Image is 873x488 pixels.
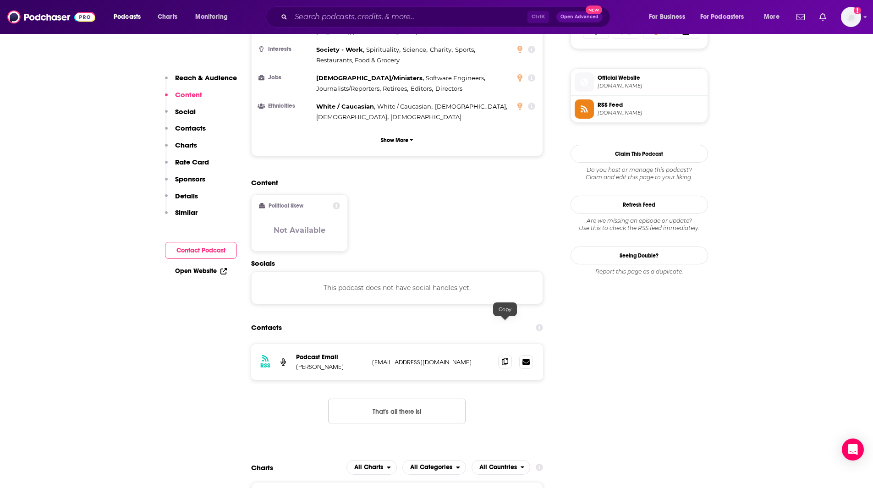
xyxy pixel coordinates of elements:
[269,203,303,209] h2: Political Skew
[527,11,549,23] span: Ctrl K
[165,73,237,90] button: Reach & Audience
[7,8,95,26] img: Podchaser - Follow, Share and Rate Podcasts
[316,83,381,94] span: ,
[165,141,197,158] button: Charts
[575,72,704,92] a: Official Website[DOMAIN_NAME]
[700,11,744,23] span: For Podcasters
[642,10,697,24] button: open menu
[410,464,452,471] span: All Categories
[586,5,602,14] span: New
[366,46,399,53] span: Spirituality
[383,85,407,92] span: Retirees
[381,137,408,143] p: Show More
[571,166,708,174] span: Do you host or manage this podcast?
[472,460,531,475] h2: Countries
[259,132,536,148] button: Show More
[816,9,830,25] a: Show notifications dropdown
[354,464,383,471] span: All Charts
[472,460,531,475] button: open menu
[372,358,491,366] p: [EMAIL_ADDRESS][DOMAIN_NAME]
[841,7,861,27] img: User Profile
[296,353,365,361] p: Podcast Email
[175,141,197,149] p: Charts
[175,208,198,217] p: Similar
[316,101,375,112] span: ,
[598,82,704,89] span: barrykibrickblogs.com
[316,44,364,55] span: ,
[175,124,206,132] p: Contacts
[571,217,708,232] div: Are we missing an episode or update? Use this to check the RSS feed immediately.
[316,113,387,121] span: [DEMOGRAPHIC_DATA]
[165,242,237,259] button: Contact Podcast
[114,11,141,23] span: Podcasts
[165,175,205,192] button: Sponsors
[560,15,598,19] span: Open Advanced
[377,103,431,110] span: White / Caucasian
[841,7,861,27] span: Logged in as AtriaBooks
[165,158,209,175] button: Rate Card
[195,11,228,23] span: Monitoring
[328,399,466,423] button: Nothing here.
[259,103,313,109] h3: Ethnicities
[575,99,704,119] a: RSS Feed[DOMAIN_NAME]
[158,11,177,23] span: Charts
[296,363,365,371] p: [PERSON_NAME]
[841,7,861,27] button: Show profile menu
[165,192,198,208] button: Details
[411,83,433,94] span: ,
[251,259,544,268] h2: Socials
[455,46,474,53] span: Sports
[165,107,196,124] button: Social
[346,460,397,475] button: open menu
[260,362,270,369] h3: RSS
[694,10,758,24] button: open menu
[175,175,205,183] p: Sponsors
[571,268,708,275] div: Report this page as a duplicate.
[571,166,708,181] div: Claim and edit this page to your liking.
[316,112,389,122] span: ,
[316,56,400,64] span: Restaurants, Food & Grocery
[426,73,485,83] span: ,
[251,271,544,304] div: This podcast does not have social handles yet.
[366,44,401,55] span: ,
[758,10,791,24] button: open menu
[165,208,198,225] button: Similar
[455,44,475,55] span: ,
[175,107,196,116] p: Social
[571,247,708,264] a: Seeing Double?
[377,101,433,112] span: ,
[316,46,363,53] span: Society - Work
[291,10,527,24] input: Search podcasts, credits, & more...
[175,90,202,99] p: Content
[175,73,237,82] p: Reach & Audience
[764,11,780,23] span: More
[403,44,428,55] span: ,
[430,46,451,53] span: Charity
[189,10,240,24] button: open menu
[571,145,708,163] button: Claim This Podcast
[598,110,704,116] span: feeds.feedburner.com
[316,85,379,92] span: Journalists/Reporters
[402,460,466,475] button: open menu
[316,28,417,35] span: [US_STATE], [GEOGRAPHIC_DATA]
[854,7,861,14] svg: Add a profile image
[435,85,462,92] span: Directors
[251,463,273,472] h2: Charts
[649,11,685,23] span: For Business
[411,85,432,92] span: Editors
[383,83,408,94] span: ,
[402,460,466,475] h2: Categories
[316,74,423,82] span: [DEMOGRAPHIC_DATA]/Ministers
[403,46,426,53] span: Science
[275,6,619,27] div: Search podcasts, credits, & more...
[175,158,209,166] p: Rate Card
[165,90,202,107] button: Content
[435,103,506,110] span: [DEMOGRAPHIC_DATA]
[251,178,536,187] h2: Content
[430,44,453,55] span: ,
[259,75,313,81] h3: Jobs
[152,10,183,24] a: Charts
[842,439,864,461] div: Open Intercom Messenger
[793,9,808,25] a: Show notifications dropdown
